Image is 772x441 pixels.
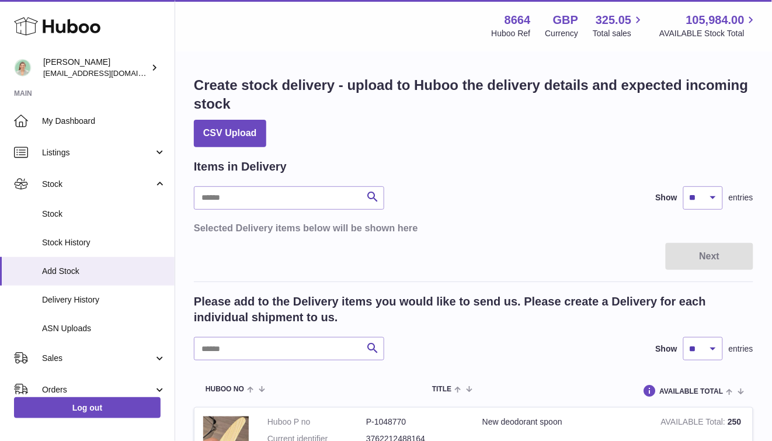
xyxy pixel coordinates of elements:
[42,237,166,248] span: Stock History
[659,28,758,39] span: AVAILABLE Stock Total
[194,76,753,114] h1: Create stock delivery - upload to Huboo the delivery details and expected incoming stock
[194,221,753,234] h3: Selected Delivery items below will be shown here
[43,57,148,79] div: [PERSON_NAME]
[194,159,287,175] h2: Items in Delivery
[42,323,166,334] span: ASN Uploads
[42,147,154,158] span: Listings
[729,343,753,355] span: entries
[14,397,161,418] a: Log out
[505,12,531,28] strong: 8664
[194,294,753,325] h2: Please add to the Delivery items you would like to send us. Please create a Delivery for each ind...
[42,353,154,364] span: Sales
[42,294,166,305] span: Delivery History
[659,12,758,39] a: 105,984.00 AVAILABLE Stock Total
[686,12,745,28] span: 105,984.00
[545,28,579,39] div: Currency
[660,388,724,395] span: AVAILABLE Total
[267,416,366,428] dt: Huboo P no
[42,384,154,395] span: Orders
[593,12,645,39] a: 325.05 Total sales
[42,266,166,277] span: Add Stock
[366,416,465,428] dd: P-1048770
[593,28,645,39] span: Total sales
[596,12,631,28] span: 325.05
[42,179,154,190] span: Stock
[43,68,172,78] span: [EMAIL_ADDRESS][DOMAIN_NAME]
[492,28,531,39] div: Huboo Ref
[729,192,753,203] span: entries
[656,192,677,203] label: Show
[656,343,677,355] label: Show
[194,120,266,147] button: CSV Upload
[553,12,578,28] strong: GBP
[206,386,244,393] span: Huboo no
[432,386,451,393] span: Title
[42,116,166,127] span: My Dashboard
[14,59,32,77] img: hello@thefacialcuppingexpert.com
[661,417,728,429] strong: AVAILABLE Total
[42,209,166,220] span: Stock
